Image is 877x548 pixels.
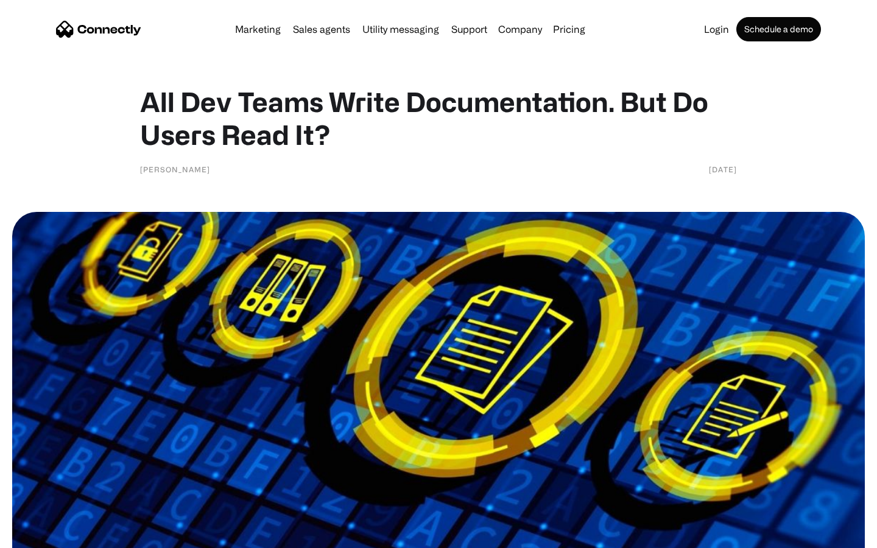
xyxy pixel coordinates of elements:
[140,163,210,175] div: [PERSON_NAME]
[357,24,444,34] a: Utility messaging
[736,17,821,41] a: Schedule a demo
[24,527,73,544] ul: Language list
[56,20,141,38] a: home
[495,21,546,38] div: Company
[699,24,734,34] a: Login
[548,24,590,34] a: Pricing
[140,85,737,151] h1: All Dev Teams Write Documentation. But Do Users Read It?
[230,24,286,34] a: Marketing
[12,527,73,544] aside: Language selected: English
[288,24,355,34] a: Sales agents
[709,163,737,175] div: [DATE]
[498,21,542,38] div: Company
[446,24,492,34] a: Support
